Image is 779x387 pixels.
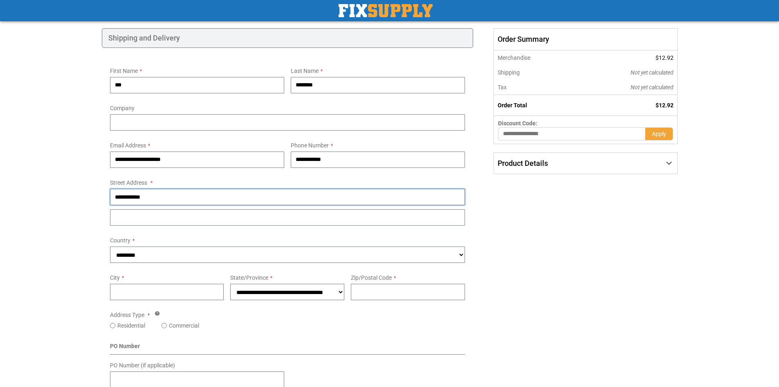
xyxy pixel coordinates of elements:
span: Order Summary [494,28,677,50]
span: Apply [652,131,666,137]
span: Shipping [498,69,520,76]
span: State/Province [230,274,268,281]
span: Zip/Postal Code [351,274,392,281]
label: Residential [117,321,145,330]
span: Street Address [110,179,147,186]
span: $12.92 [656,54,673,61]
th: Tax [494,80,575,95]
span: First Name [110,68,138,74]
span: Country [110,237,130,244]
span: Company [110,105,135,111]
span: Not yet calculated [631,84,673,91]
span: Phone Number [291,142,329,149]
button: Apply [645,127,673,140]
a: store logo [339,4,433,17]
span: $12.92 [656,102,673,109]
div: Shipping and Delivery [102,28,474,48]
span: Discount Code: [498,120,537,127]
span: Last Name [291,68,319,74]
label: Commercial [169,321,199,330]
span: City [110,274,120,281]
span: Email Address [110,142,146,149]
span: Address Type [110,312,144,318]
th: Merchandise [494,50,575,65]
span: Not yet calculated [631,69,673,76]
span: Product Details [498,159,548,167]
span: PO Number (if applicable) [110,362,175,369]
strong: Order Total [498,102,527,109]
img: Fix Industrial Supply [339,4,433,17]
div: PO Number [110,342,465,355]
